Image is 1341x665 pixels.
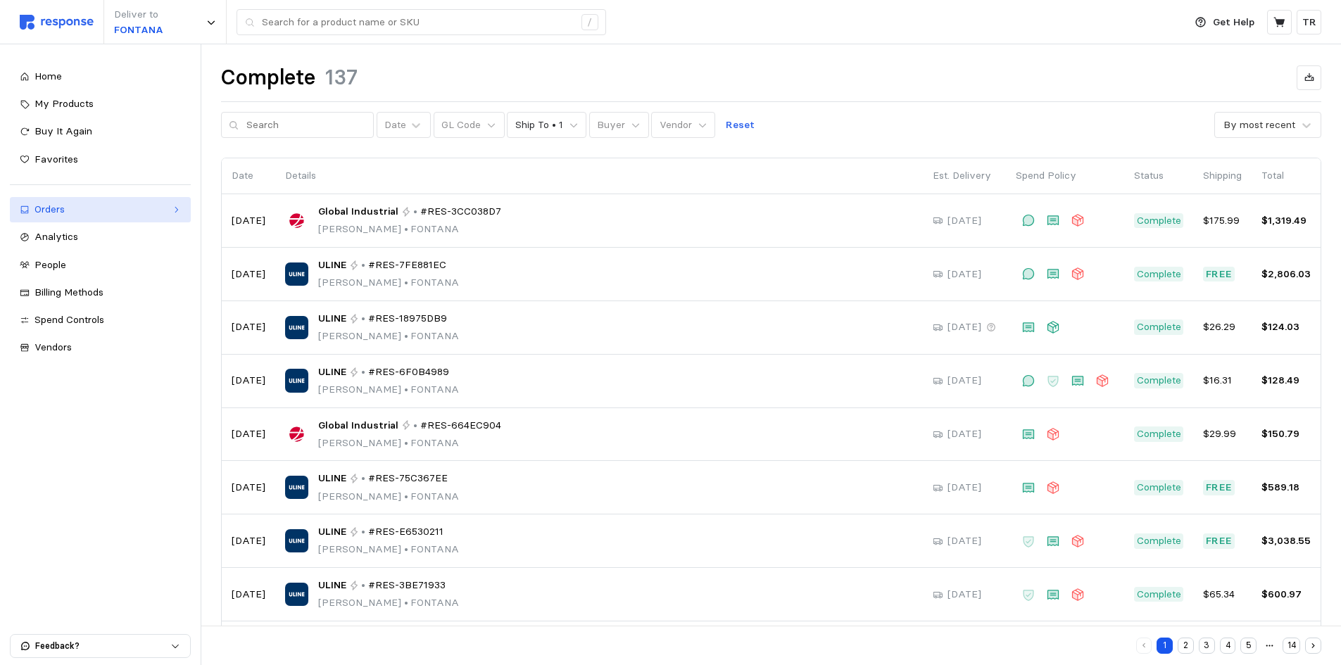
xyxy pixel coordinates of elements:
[1137,587,1181,602] p: Complete
[318,275,459,291] p: [PERSON_NAME] FONTANA
[368,578,446,593] span: #RES-3BE71933
[246,113,366,138] input: Search
[10,147,191,172] a: Favorites
[1187,9,1263,36] button: Get Help
[232,533,265,549] p: [DATE]
[1261,587,1311,602] p: $600.97
[34,97,94,110] span: My Products
[441,118,481,133] p: GL Code
[318,311,346,327] span: ULINE
[318,204,398,220] span: Global Industrial
[1223,118,1295,132] div: By most recent
[1137,533,1181,549] p: Complete
[232,426,265,442] p: [DATE]
[401,222,410,235] span: •
[34,202,166,217] div: Orders
[401,490,410,502] span: •
[221,64,315,91] h1: Complete
[384,118,406,132] div: Date
[285,583,308,606] img: ULINE
[947,533,981,549] p: [DATE]
[368,524,443,540] span: #RES-E6530211
[285,168,913,184] p: Details
[1203,373,1242,388] p: $16.31
[1137,213,1181,229] p: Complete
[318,365,346,380] span: ULINE
[361,578,365,593] p: •
[1283,638,1300,654] button: 14
[718,112,763,139] button: Reset
[285,529,308,552] img: ULINE
[10,335,191,360] a: Vendors
[1137,480,1181,495] p: Complete
[507,112,586,139] button: Ship To • 1
[515,118,563,133] p: Ship To • 1
[947,267,981,282] p: [DATE]
[34,153,78,165] span: Favorites
[318,418,398,433] span: Global Industrial
[1203,426,1242,442] p: $29.99
[318,489,459,505] p: [PERSON_NAME] FONTANA
[20,15,94,30] img: svg%3e
[285,209,308,232] img: Global Industrial
[285,422,308,445] img: Global Industrial
[1213,15,1254,30] p: Get Help
[1261,213,1311,229] p: $1,319.49
[1302,15,1316,30] p: TR
[1297,10,1321,34] button: TR
[34,341,72,353] span: Vendors
[285,476,308,499] img: ULINE
[401,383,410,395] span: •
[947,213,981,229] p: [DATE]
[10,253,191,278] a: People
[368,258,446,273] span: #RES-7FE881EC
[420,418,501,433] span: #RES-664EC904
[232,587,265,602] p: [DATE]
[1206,533,1233,549] p: Free
[232,267,265,282] p: [DATE]
[1240,638,1257,654] button: 5
[401,329,410,342] span: •
[10,119,191,144] a: Buy It Again
[589,112,649,139] button: Buyer
[1261,533,1311,549] p: $3,038.55
[34,258,66,271] span: People
[10,91,191,117] a: My Products
[10,197,191,222] a: Orders
[232,373,265,388] p: [DATE]
[34,230,78,243] span: Analytics
[34,70,62,82] span: Home
[368,365,449,380] span: #RES-6F0B4989
[318,471,346,486] span: ULINE
[401,276,410,289] span: •
[35,640,170,652] p: Feedback?
[1261,480,1311,495] p: $589.18
[285,369,308,392] img: ULINE
[318,222,501,237] p: [PERSON_NAME] FONTANA
[581,14,598,31] div: /
[368,471,448,486] span: #RES-75C367EE
[947,426,981,442] p: [DATE]
[1203,213,1242,229] p: $175.99
[262,10,574,35] input: Search for a product name or SKU
[318,524,346,540] span: ULINE
[1157,638,1173,654] button: 1
[434,112,505,139] button: GL Code
[318,595,459,611] p: [PERSON_NAME] FONTANA
[1016,168,1114,184] p: Spend Policy
[1261,267,1311,282] p: $2,806.03
[1134,168,1183,184] p: Status
[318,382,459,398] p: [PERSON_NAME] FONTANA
[1220,638,1236,654] button: 4
[597,118,625,133] p: Buyer
[401,596,410,609] span: •
[401,543,410,555] span: •
[401,436,410,449] span: •
[1203,319,1242,335] p: $26.29
[361,471,365,486] p: •
[368,311,447,327] span: #RES-18975DB9
[318,436,501,451] p: [PERSON_NAME] FONTANA
[11,635,190,657] button: Feedback?
[933,168,996,184] p: Est. Delivery
[10,308,191,333] a: Spend Controls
